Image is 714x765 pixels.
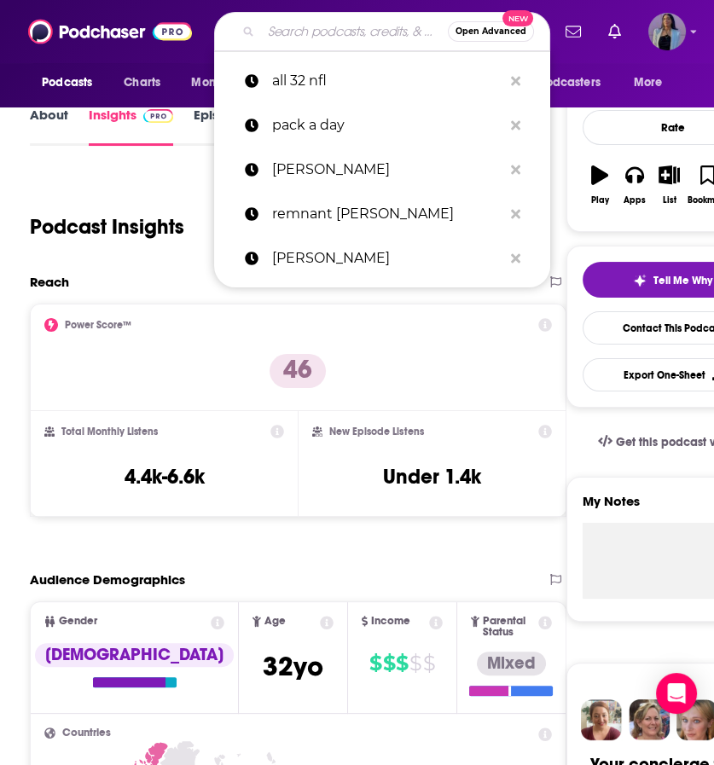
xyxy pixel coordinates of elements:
[61,426,158,438] h2: Total Monthly Listens
[214,59,550,103] a: all 32 nfl
[62,727,111,739] span: Countries
[270,354,326,388] p: 46
[194,107,276,146] a: Episodes118
[648,13,686,50] img: User Profile
[456,27,526,36] span: Open Advanced
[371,616,410,627] span: Income
[508,67,625,99] button: open menu
[214,148,550,192] a: [PERSON_NAME]
[272,148,502,192] p: kevin sheehan
[591,195,609,206] div: Play
[483,616,536,638] span: Parental Status
[191,71,252,95] span: Monitoring
[42,71,92,95] span: Podcasts
[30,107,68,146] a: About
[329,426,423,438] h2: New Episode Listens
[30,214,184,240] h1: Podcast Insights
[648,13,686,50] span: Logged in as maria.pina
[409,650,421,677] span: $
[264,616,286,627] span: Age
[214,12,550,51] div: Search podcasts, credits, & more...
[65,319,131,331] h2: Power Score™
[581,699,622,740] img: Sydney Profile
[30,571,185,588] h2: Audience Demographics
[583,154,618,216] button: Play
[653,274,712,287] span: Tell Me Why
[601,17,628,46] a: Show notifications dropdown
[383,464,481,490] h3: Under 1.4k
[89,107,173,146] a: InsightsPodchaser Pro
[519,71,601,95] span: For Podcasters
[272,236,502,281] p: joe rogan
[35,643,234,667] div: [DEMOGRAPHIC_DATA]
[214,192,550,236] a: remnant [PERSON_NAME]
[652,154,687,216] button: List
[263,650,323,683] span: 32 yo
[559,17,588,46] a: Show notifications dropdown
[634,71,663,95] span: More
[143,109,173,123] img: Podchaser Pro
[663,195,676,206] div: List
[261,18,448,45] input: Search podcasts, credits, & more...
[28,15,192,48] img: Podchaser - Follow, Share and Rate Podcasts
[624,195,646,206] div: Apps
[448,21,534,42] button: Open AdvancedNew
[633,274,647,287] img: tell me why sparkle
[383,650,395,677] span: $
[656,673,697,714] div: Open Intercom Messenger
[272,59,502,103] p: all 32 nfl
[179,67,274,99] button: open menu
[396,650,408,677] span: $
[648,13,686,50] button: Show profile menu
[30,274,69,290] h2: Reach
[272,192,502,236] p: remnant jonah goldberg
[502,10,533,26] span: New
[125,464,205,490] h3: 4.4k-6.6k
[214,103,550,148] a: pack a day
[272,103,502,148] p: pack a day
[124,71,160,95] span: Charts
[214,236,550,281] a: [PERSON_NAME]
[629,699,670,740] img: Barbara Profile
[617,154,652,216] button: Apps
[369,650,381,677] span: $
[423,650,435,677] span: $
[477,652,546,675] div: Mixed
[113,67,171,99] a: Charts
[622,67,684,99] button: open menu
[30,67,114,99] button: open menu
[59,616,97,627] span: Gender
